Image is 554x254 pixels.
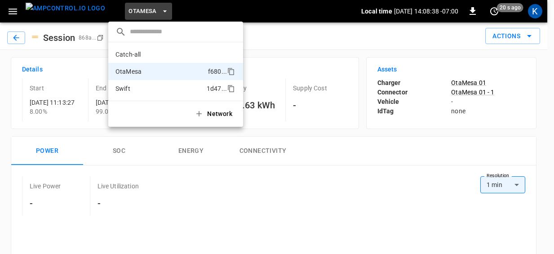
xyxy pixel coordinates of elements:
p: OtaMesa [115,67,142,76]
p: Swift [115,84,130,93]
button: Network [189,105,239,123]
div: copy [226,66,236,77]
div: copy [226,83,236,94]
p: Catch-all [115,50,141,59]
